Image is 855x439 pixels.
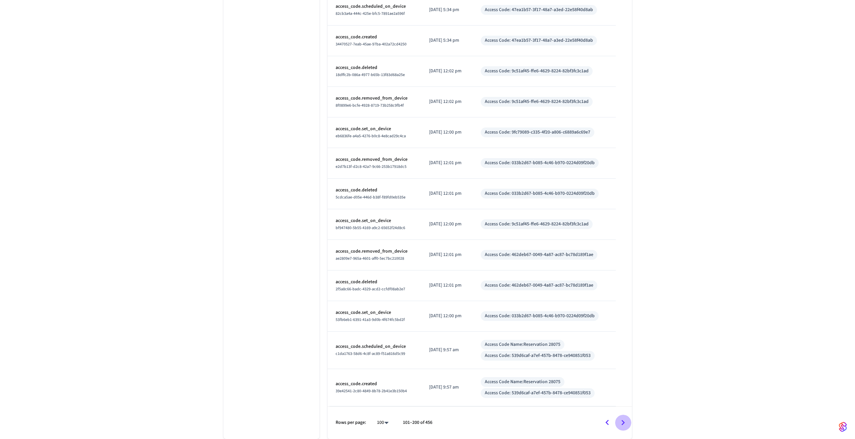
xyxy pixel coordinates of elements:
p: access_code.removed_from_device [336,95,413,102]
p: access_code.set_on_device [336,217,413,224]
p: access_code.created [336,380,413,388]
p: [DATE] 12:00 pm [429,313,465,320]
span: e2d7b13f-d2c8-42a7-9c66-253b17918dc5 [336,164,407,170]
div: Access Code: 539d6caf-a7ef-457b-8478-ce940851f053 [485,390,591,397]
div: Access Code: 539d6caf-a7ef-457b-8478-ce940851f053 [485,352,591,359]
p: [DATE] 12:01 pm [429,251,465,258]
div: Access Code: 462deb67-0049-4a87-ac87-bc78d189f1ae [485,251,593,258]
p: access_code.set_on_device [336,309,413,316]
p: access_code.set_on_device [336,125,413,133]
p: [DATE] 12:00 pm [429,221,465,228]
button: Go to previous page [599,415,615,431]
p: access_code.deleted [336,64,413,71]
div: Access Code: 033b2d67-b085-4c46-b970-0224d09f20db [485,313,595,320]
p: [DATE] 12:00 pm [429,129,465,136]
p: access_code.removed_from_device [336,156,413,163]
p: access_code.deleted [336,279,413,286]
span: 39e42541-2c80-4849-8b78-2b41e3b150b4 [336,388,407,394]
div: Access Code: 9c51af45-ffe6-4629-8224-82bf3fc3c1ad [485,68,589,75]
p: [DATE] 9:57 am [429,346,465,354]
p: [DATE] 12:01 pm [429,159,465,167]
button: Go to next page [615,415,631,431]
div: 100 [374,418,392,428]
p: [DATE] 9:57 am [429,384,465,391]
p: [DATE] 12:02 pm [429,68,465,75]
div: Access Code: 9c51af45-ffe6-4629-8224-82bf3fc3c1ad [485,221,589,228]
p: access_code.scheduled_on_device [336,343,413,350]
img: SeamLogoGradient.69752ec5.svg [839,422,847,432]
p: access_code.deleted [336,187,413,194]
span: eb6836fe-a4a5-4276-b0c8-4e8cad29c4ca [336,133,406,139]
p: access_code.removed_from_device [336,248,413,255]
span: 18dffc2b-086a-4977-b65b-13f83d68a25e [336,72,405,78]
span: bf947480-5b55-4169-a9c2-65652f24d8c6 [336,225,405,231]
p: [DATE] 12:01 pm [429,190,465,197]
div: Access Code: 033b2d67-b085-4c46-b970-0224d09f20db [485,190,595,197]
p: [DATE] 5:34 pm [429,6,465,13]
span: 5cdca5ae-d05e-446d-b38f-f89fd0eb535e [336,194,405,200]
span: 34470527-7eab-45ae-97ba-402a72cd4250 [336,41,407,47]
span: 82cb3a4a-444c-425e-bfc5-7891ae2a596f [336,11,405,16]
div: Access Code: 033b2d67-b085-4c46-b970-0224d09f20db [485,159,595,167]
p: [DATE] 12:02 pm [429,98,465,105]
p: access_code.created [336,34,413,41]
span: c1da1763-58d6-4c8f-ac89-f51a816d5c99 [336,351,405,357]
div: Access Code Name: Reservation 28075 [485,378,560,386]
p: 101–200 of 456 [403,419,432,426]
div: Access Code: 47ea1b57-3f17-48a7-a3ed-22e58f40d8ab [485,6,593,13]
div: Access Code: 47ea1b57-3f17-48a7-a3ed-22e58f40d8ab [485,37,593,44]
div: Access Code: 462deb67-0049-4a87-ac87-bc78d189f1ae [485,282,593,289]
span: 2f5a8c66-badc-4329-acd2-ccfdf08ab2e7 [336,286,405,292]
p: access_code.scheduled_on_device [336,3,413,10]
span: 53fb6eb1-6391-41a3-9d0b-4f674fc5bd2f [336,317,405,323]
div: Access Code Name: Reservation 28075 [485,341,560,348]
p: [DATE] 12:01 pm [429,282,465,289]
p: Rows per page: [336,419,366,426]
span: 8f0899e6-bcfe-4928-8719-73b258c9fb4f [336,103,404,108]
div: Access Code: 9c51af45-ffe6-4629-8224-82bf3fc3c1ad [485,98,589,105]
span: ae2809e7-965a-4601-aff0-5ec7bc210028 [336,256,404,261]
div: Access Code: 9fc79089-c335-4f20-a806-c6889a6c69e7 [485,129,590,136]
p: [DATE] 5:34 pm [429,37,465,44]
